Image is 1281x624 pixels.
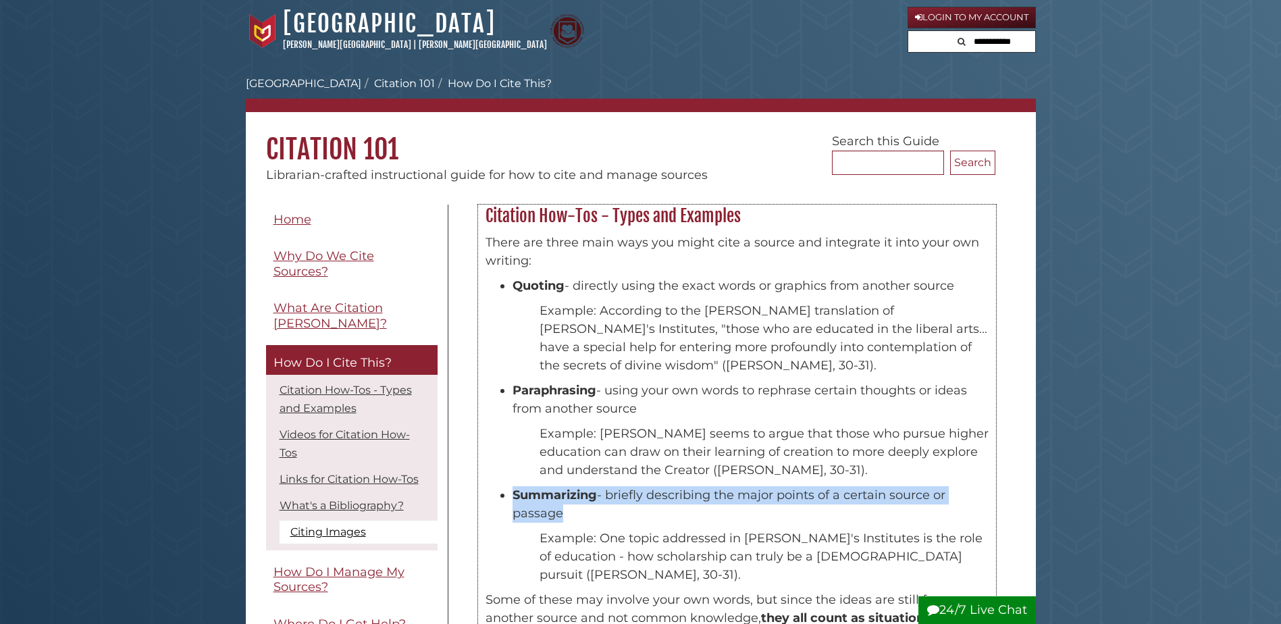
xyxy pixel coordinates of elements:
[273,301,387,331] span: What Are Citation [PERSON_NAME]?
[246,76,1036,112] nav: breadcrumb
[479,205,995,227] h2: Citation How-Tos - Types and Examples
[540,302,989,375] p: Example: According to the [PERSON_NAME] translation of [PERSON_NAME]'s Institutes, "those who are...
[280,428,410,459] a: Videos for Citation How-Tos
[280,384,412,415] a: Citation How-Tos - Types and Examples
[486,234,989,270] p: There are three main ways you might cite a source and integrate it into your own writing:
[413,39,417,50] span: |
[266,293,438,338] a: What Are Citation [PERSON_NAME]?
[513,488,597,502] strong: Summarizing
[435,76,552,92] li: How Do I Cite This?
[950,151,995,175] button: Search
[958,37,966,46] i: Search
[918,596,1036,624] button: 24/7 Live Chat
[246,112,1036,166] h1: Citation 101
[283,9,496,38] a: [GEOGRAPHIC_DATA]
[513,278,565,293] strong: Quoting
[273,249,374,279] span: Why Do We Cite Sources?
[513,486,989,523] li: - briefly describing the major points of a certain source or passage
[374,77,435,90] a: Citation 101
[550,14,584,48] img: Calvin Theological Seminary
[266,205,438,235] a: Home
[540,529,989,584] p: Example: One topic addressed in [PERSON_NAME]'s Institutes is the role of education - how scholar...
[513,277,989,295] li: - directly using the exact words or graphics from another source
[953,31,970,49] button: Search
[266,167,708,182] span: Librarian-crafted instructional guide for how to cite and manage sources
[266,241,438,286] a: Why Do We Cite Sources?
[246,14,280,48] img: Calvin University
[266,557,438,602] a: How Do I Manage My Sources?
[280,473,419,486] a: Links for Citation How-Tos
[908,7,1036,28] a: Login to My Account
[273,355,392,370] span: How Do I Cite This?
[280,521,438,544] a: Citing Images
[273,565,404,595] span: How Do I Manage My Sources?
[513,382,989,418] li: - using your own words to rephrase certain thoughts or ideas from another source
[419,39,547,50] a: [PERSON_NAME][GEOGRAPHIC_DATA]
[283,39,411,50] a: [PERSON_NAME][GEOGRAPHIC_DATA]
[540,425,989,479] p: Example: [PERSON_NAME] seems to argue that those who pursue higher education can draw on their le...
[266,345,438,375] a: How Do I Cite This?
[273,212,311,227] span: Home
[280,499,404,512] a: What's a Bibliography?
[246,77,361,90] a: [GEOGRAPHIC_DATA]
[513,383,596,398] strong: Paraphrasing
